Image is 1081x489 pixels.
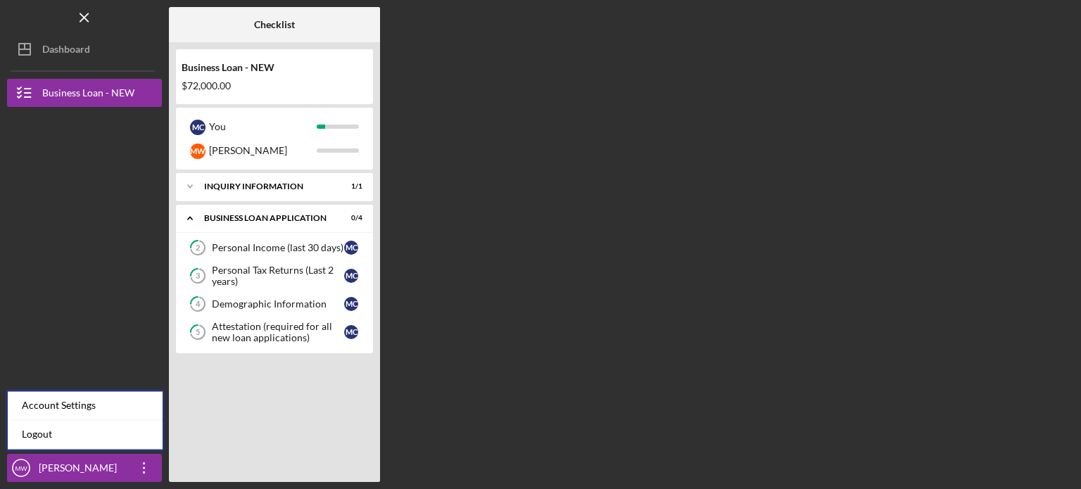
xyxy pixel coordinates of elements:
[344,241,358,255] div: M C
[344,325,358,339] div: M C
[212,298,344,310] div: Demographic Information
[204,214,327,222] div: BUSINESS LOAN APPLICATION
[344,297,358,311] div: M C
[35,454,127,485] div: [PERSON_NAME]
[190,144,206,159] div: M W
[337,214,362,222] div: 0 / 4
[196,243,200,253] tspan: 2
[183,262,366,290] a: 3Personal Tax Returns (Last 2 years)MC
[183,290,366,318] a: 4Demographic InformationMC
[337,182,362,191] div: 1 / 1
[7,454,162,482] button: MW[PERSON_NAME]
[7,35,162,63] button: Dashboard
[212,321,344,343] div: Attestation (required for all new loan applications)
[183,318,366,346] a: 5Attestation (required for all new loan applications)MC
[190,120,206,135] div: M C
[15,464,27,472] text: MW
[212,242,344,253] div: Personal Income (last 30 days)
[212,265,344,287] div: Personal Tax Returns (Last 2 years)
[209,115,317,139] div: You
[8,391,163,420] div: Account Settings
[344,269,358,283] div: M C
[7,79,162,107] button: Business Loan - NEW
[182,62,367,73] div: Business Loan - NEW
[8,420,163,449] a: Logout
[204,182,327,191] div: INQUIRY INFORMATION
[182,80,367,91] div: $72,000.00
[196,272,200,281] tspan: 3
[254,19,295,30] b: Checklist
[42,79,134,110] div: Business Loan - NEW
[209,139,317,163] div: [PERSON_NAME]
[42,35,90,67] div: Dashboard
[196,328,200,337] tspan: 5
[196,300,201,309] tspan: 4
[183,234,366,262] a: 2Personal Income (last 30 days)MC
